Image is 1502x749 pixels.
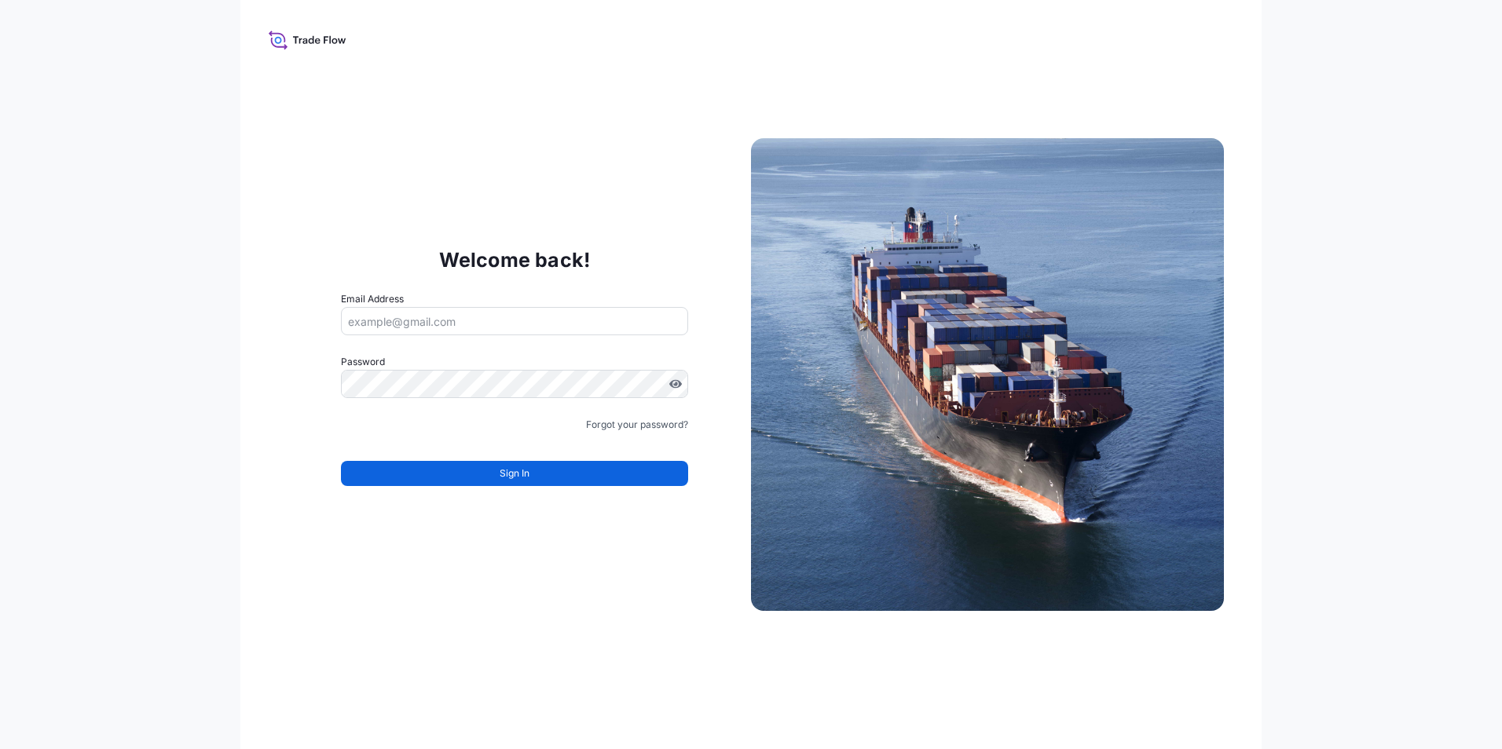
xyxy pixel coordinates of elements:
button: Show password [669,378,682,390]
label: Password [341,354,688,370]
a: Forgot your password? [586,417,688,433]
button: Sign In [341,461,688,486]
input: example@gmail.com [341,307,688,335]
p: Welcome back! [439,247,591,272]
img: Ship illustration [751,138,1224,611]
label: Email Address [341,291,404,307]
span: Sign In [500,466,529,481]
